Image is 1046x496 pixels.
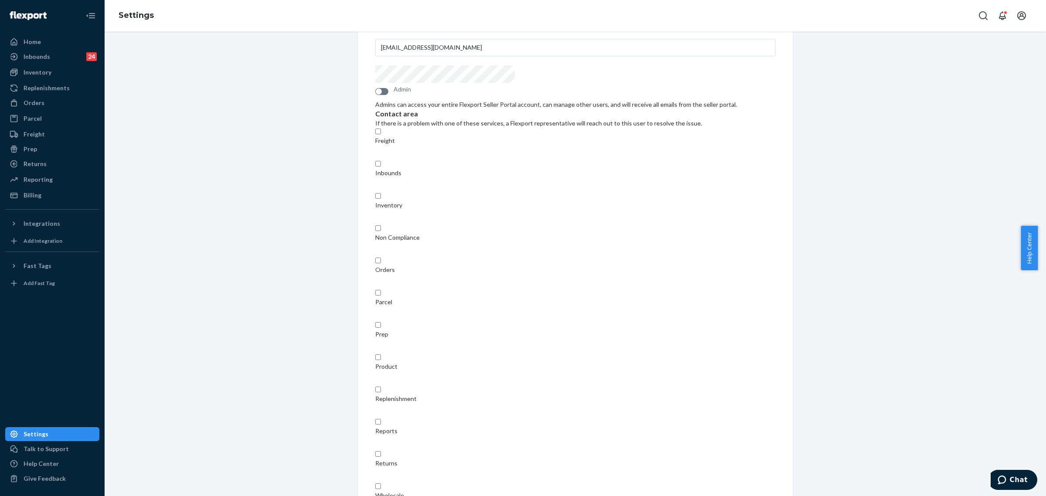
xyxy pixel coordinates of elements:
input: Inbounds [375,161,381,166]
p: Non Compliance [375,233,775,242]
div: Billing [24,191,41,200]
p: Replenishment [375,394,775,403]
input: Wholesale [375,483,381,489]
input: Email [375,39,775,56]
div: Add Fast Tag [24,279,55,287]
p: Inbounds [375,169,775,177]
button: Fast Tags [5,259,99,273]
div: Help Center [24,459,59,468]
div: Fast Tags [24,262,51,270]
input: Orders [375,258,381,263]
div: Parcel [24,114,42,123]
p: Admin [394,85,775,94]
p: Prep [375,330,775,339]
div: Inventory [24,68,51,77]
a: Add Integration [5,234,99,248]
ol: breadcrumbs [112,3,161,28]
a: Add Fast Tag [5,276,99,290]
button: Integrations [5,217,99,231]
input: Parcel [375,290,381,296]
div: Returns [24,160,47,168]
input: Freight [375,129,381,134]
div: Freight [24,130,45,139]
button: Give Feedback [5,472,99,486]
a: Freight [5,127,99,141]
a: Help Center [5,457,99,471]
div: 24 [86,52,97,61]
a: Home [5,35,99,49]
a: Replenishments [5,81,99,95]
div: Inbounds [24,52,50,61]
div: Settings [24,430,48,438]
div: If there is a problem with one of these services, a Flexport representative will reach out to thi... [375,119,775,128]
div: Talk to Support [24,445,69,453]
iframe: Opens a widget where you can chat to one of our agents [991,470,1037,492]
a: Prep [5,142,99,156]
p: Product [375,362,775,371]
p: Reports [375,427,775,435]
input: Reports [375,419,381,425]
p: Orders [375,265,775,274]
div: Give Feedback [24,474,66,483]
a: Inbounds24 [5,50,99,64]
p: Returns [375,459,775,468]
a: Parcel [5,112,99,126]
div: Integrations [24,219,60,228]
div: Prep [24,145,37,153]
input: Replenishment [375,387,381,392]
button: Open account menu [1013,7,1030,24]
button: Open Search Box [975,7,992,24]
p: Contact area [375,109,775,119]
div: Replenishments [24,84,70,92]
p: Inventory [375,201,775,210]
div: Orders [24,99,44,107]
input: Prep [375,322,381,328]
p: Parcel [375,298,775,306]
img: Flexport logo [10,11,47,20]
a: Settings [5,427,99,441]
a: Reporting [5,173,99,187]
button: Help Center [1021,226,1038,270]
input: Non Compliance [375,225,381,231]
input: Inventory [375,193,381,199]
a: Inventory [5,65,99,79]
div: Add Integration [24,237,62,245]
input: Product [375,354,381,360]
a: Billing [5,188,99,202]
p: Freight [375,136,775,145]
input: Returns [375,451,381,457]
button: Close Navigation [82,7,99,24]
div: Reporting [24,175,53,184]
div: Admins can access your entire Flexport Seller Portal account, can manage other users, and will re... [375,100,775,109]
button: Open notifications [994,7,1011,24]
a: Returns [5,157,99,171]
div: Home [24,37,41,46]
a: Orders [5,96,99,110]
a: Settings [119,10,154,20]
button: Talk to Support [5,442,99,456]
